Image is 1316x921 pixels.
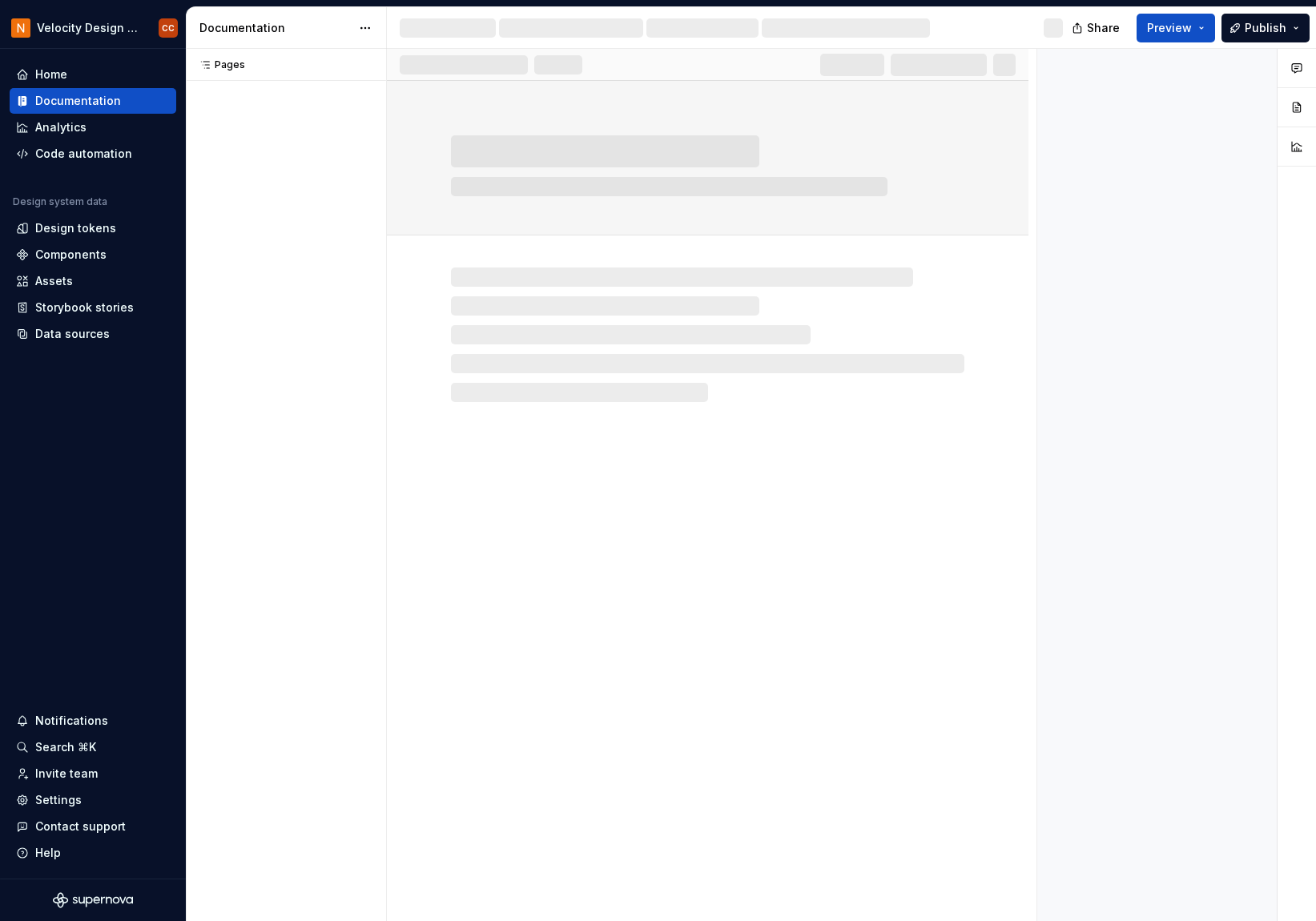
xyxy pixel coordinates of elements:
div: Analytics [35,119,87,135]
div: Search ⌘K [35,739,96,755]
div: Help [35,845,61,861]
div: Velocity Design System by NAVEX [37,20,139,36]
div: Pages [192,58,245,71]
svg: Supernova Logo [53,892,133,908]
a: Design tokens [10,215,176,241]
a: Analytics [10,115,176,140]
button: Contact support [10,814,176,839]
button: Velocity Design System by NAVEXCC [3,10,183,45]
div: Documentation [35,93,121,109]
div: Invite team [35,766,98,782]
div: Storybook stories [35,300,134,316]
button: Publish [1221,14,1310,42]
div: Settings [35,792,82,808]
a: Components [10,242,176,267]
a: Home [10,62,176,87]
a: Data sources [10,321,176,347]
div: Data sources [35,326,110,342]
button: Preview [1137,14,1215,42]
div: Code automation [35,146,132,162]
span: Publish [1245,20,1286,36]
div: Notifications [35,713,108,729]
button: Help [10,840,176,866]
a: Code automation [10,141,176,167]
span: Preview [1147,20,1192,36]
span: Share [1087,20,1120,36]
div: Components [35,247,107,263]
a: Settings [10,787,176,813]
div: Documentation [199,20,351,36]
div: Contact support [35,818,126,835]
button: Notifications [10,708,176,734]
div: Design system data [13,195,107,208]
div: CC [162,22,175,34]
a: Assets [10,268,176,294]
a: Storybook stories [10,295,176,320]
img: bb28370b-b938-4458-ba0e-c5bddf6d21d4.png [11,18,30,38]
button: Search ⌘K [10,734,176,760]
a: Documentation [10,88,176,114]
div: Home [35,66,67,82]
div: Assets [35,273,73,289]
button: Share [1064,14,1130,42]
a: Invite team [10,761,176,786]
div: Design tokens [35,220,116,236]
